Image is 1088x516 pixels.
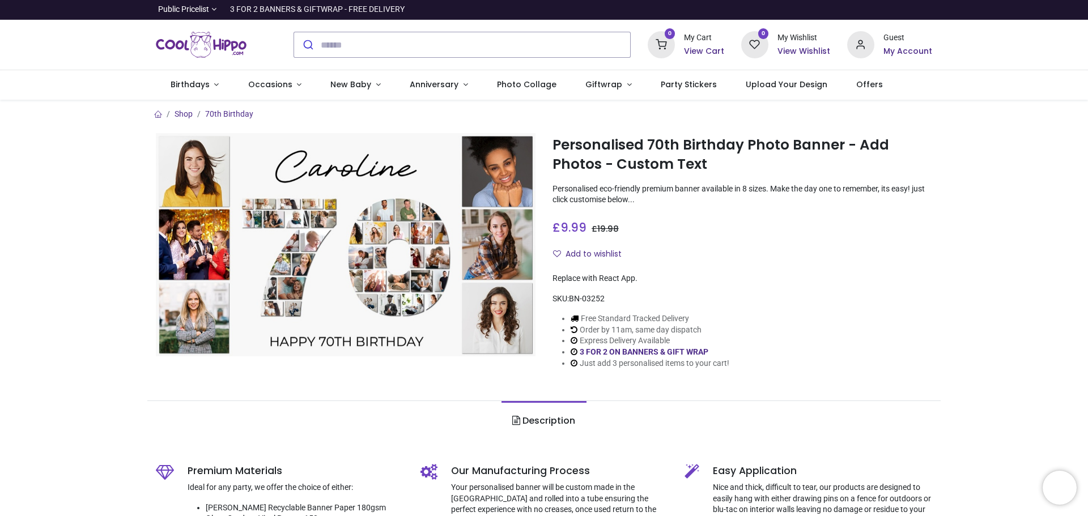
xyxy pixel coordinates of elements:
[294,32,321,57] button: Submit
[597,223,619,234] span: 19.98
[233,70,316,100] a: Occasions
[497,79,556,90] span: Photo Collage
[571,70,646,100] a: Giftwrap
[777,46,830,57] a: View Wishlist
[569,294,605,303] span: BN-03252
[585,79,622,90] span: Giftwrap
[883,32,932,44] div: Guest
[230,4,405,15] div: 3 FOR 2 BANNERS & GIFTWRAP - FREE DELIVERY
[410,79,458,90] span: Anniversary
[665,28,675,39] sup: 0
[188,464,403,478] h5: Premium Materials
[501,401,586,441] a: Description
[156,4,216,15] a: Public Pricelist
[316,70,396,100] a: New Baby
[684,46,724,57] a: View Cart
[206,502,403,514] li: [PERSON_NAME] Recyclable Banner Paper 180gsm
[571,335,729,347] li: Express Delivery Available
[156,29,246,61] a: Logo of Cool Hippo
[1043,471,1077,505] iframe: Brevo live chat
[156,70,233,100] a: Birthdays
[648,40,675,49] a: 0
[552,293,932,305] div: SKU:
[694,4,932,15] iframe: Customer reviews powered by Trustpilot
[571,358,729,369] li: Just add 3 personalised items to your cart!
[552,219,586,236] span: £
[883,46,932,57] a: My Account
[777,32,830,44] div: My Wishlist
[661,79,717,90] span: Party Stickers
[571,313,729,325] li: Free Standard Tracked Delivery
[758,28,769,39] sup: 0
[248,79,292,90] span: Occasions
[552,135,932,174] h1: Personalised 70th Birthday Photo Banner - Add Photos - Custom Text
[741,40,768,49] a: 0
[171,79,210,90] span: Birthdays
[205,109,253,118] a: 70th Birthday
[552,273,932,284] div: Replace with React App.
[175,109,193,118] a: Shop
[856,79,883,90] span: Offers
[395,70,482,100] a: Anniversary
[156,29,246,61] img: Cool Hippo
[553,250,561,258] i: Add to wishlist
[580,347,708,356] a: 3 FOR 2 ON BANNERS & GIFT WRAP
[571,325,729,336] li: Order by 11am, same day dispatch
[552,245,631,264] button: Add to wishlistAdd to wishlist
[158,4,209,15] span: Public Pricelist
[746,79,827,90] span: Upload Your Design
[156,133,535,356] img: Personalised 70th Birthday Photo Banner - Add Photos - Custom Text
[684,32,724,44] div: My Cart
[552,184,932,206] p: Personalised eco-friendly premium banner available in 8 sizes. Make the day one to remember, its ...
[451,464,668,478] h5: Our Manufacturing Process
[713,464,932,478] h5: Easy Application
[330,79,371,90] span: New Baby
[592,223,619,234] span: £
[560,219,586,236] span: 9.99
[188,482,403,493] p: Ideal for any party, we offer the choice of either:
